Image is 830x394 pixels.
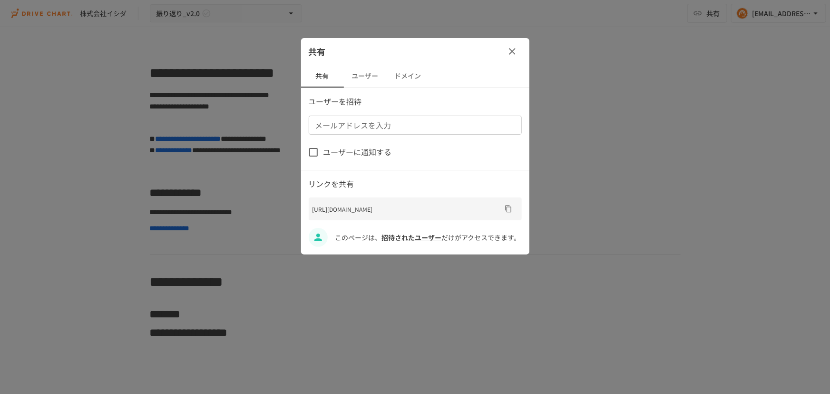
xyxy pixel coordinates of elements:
[309,96,522,108] p: ユーザーを招待
[501,201,516,217] button: URLをコピー
[312,205,501,214] p: [URL][DOMAIN_NAME]
[335,232,522,243] p: このページは、 だけがアクセスできます。
[301,65,344,88] button: 共有
[323,146,392,158] span: ユーザーに通知する
[309,178,522,190] p: リンクを共有
[344,65,387,88] button: ユーザー
[387,65,430,88] button: ドメイン
[382,233,442,242] a: 招待されたユーザー
[301,38,529,65] div: 共有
